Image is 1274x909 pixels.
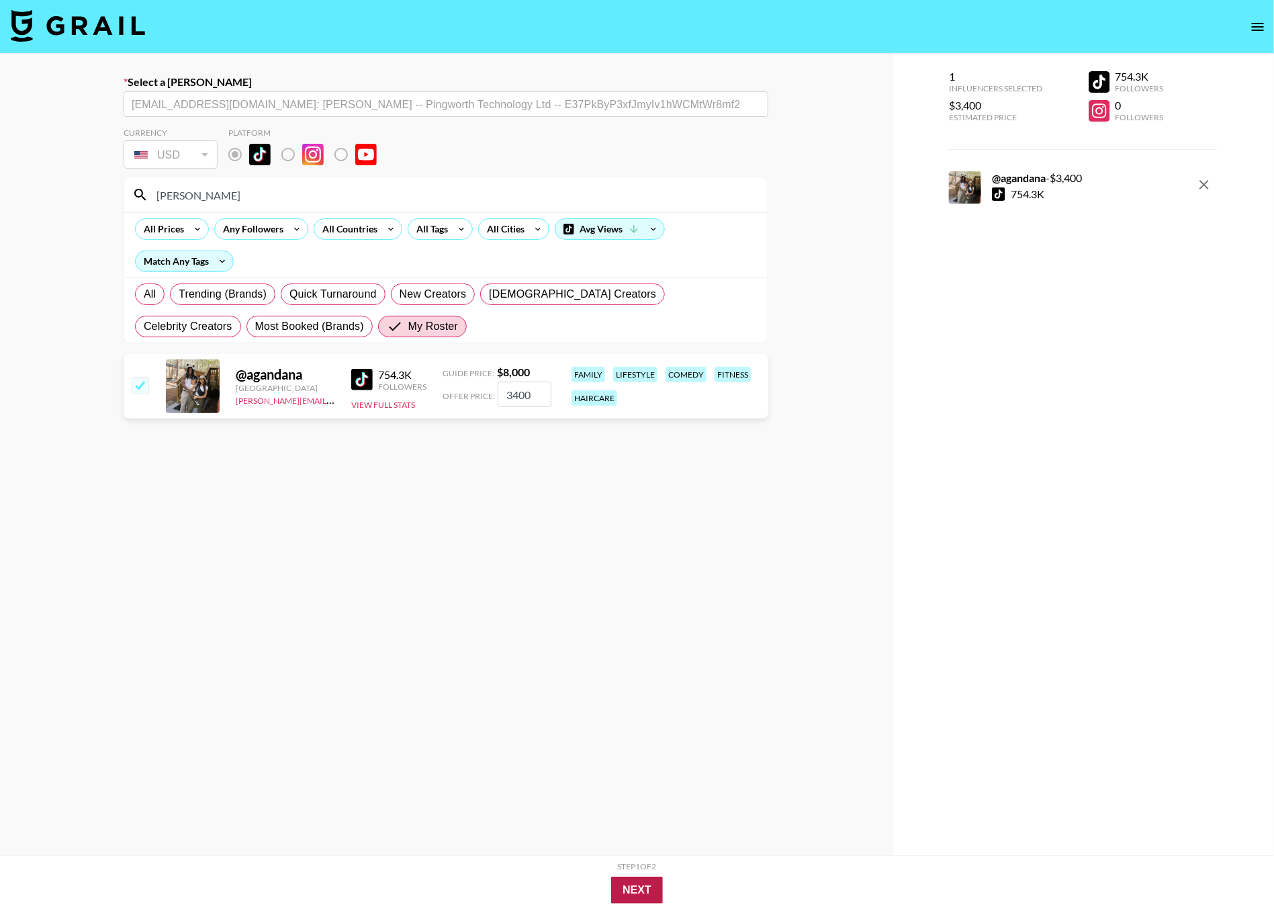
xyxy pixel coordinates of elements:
[497,365,530,378] strong: $ 8,000
[611,877,663,904] button: Next
[1116,83,1164,93] div: Followers
[1116,112,1164,122] div: Followers
[400,286,467,302] span: New Creators
[489,286,656,302] span: [DEMOGRAPHIC_DATA] Creators
[144,318,232,335] span: Celebrity Creators
[236,393,435,406] a: [PERSON_NAME][EMAIL_ADDRESS][DOMAIN_NAME]
[148,184,760,206] input: Search by User Name
[124,128,218,138] div: Currency
[1244,13,1271,40] button: open drawer
[613,367,657,382] div: lifestyle
[215,219,286,239] div: Any Followers
[228,128,388,138] div: Platform
[236,383,335,393] div: [GEOGRAPHIC_DATA]
[443,391,495,401] span: Offer Price:
[479,219,527,239] div: All Cities
[1191,171,1218,198] button: remove
[1011,187,1044,201] div: 754.3K
[1116,99,1164,112] div: 0
[136,251,233,271] div: Match Any Tags
[443,368,494,378] span: Guide Price:
[666,367,707,382] div: comedy
[992,171,1082,185] div: - $ 3,400
[572,367,605,382] div: family
[572,390,617,406] div: haircare
[302,144,324,165] img: Instagram
[351,369,373,390] img: TikTok
[555,219,664,239] div: Avg Views
[179,286,267,302] span: Trending (Brands)
[498,382,551,407] input: 8,000
[136,219,187,239] div: All Prices
[351,400,415,410] button: View Full Stats
[228,140,388,169] div: Remove selected talent to change platforms
[378,368,426,382] div: 754.3K
[408,318,458,335] span: My Roster
[11,9,145,42] img: Grail Talent
[949,112,1042,122] div: Estimated Price
[1116,70,1164,83] div: 754.3K
[715,367,751,382] div: fitness
[949,70,1042,83] div: 1
[618,861,657,871] div: Step 1 of 2
[236,366,335,383] div: @ agandana
[992,171,1046,184] strong: @ agandana
[124,138,218,171] div: Remove selected talent to change your currency
[949,99,1042,112] div: $3,400
[249,144,271,165] img: TikTok
[378,382,426,392] div: Followers
[289,286,377,302] span: Quick Turnaround
[408,219,451,239] div: All Tags
[255,318,364,335] span: Most Booked (Brands)
[314,219,380,239] div: All Countries
[355,144,377,165] img: YouTube
[949,83,1042,93] div: Influencers Selected
[144,286,156,302] span: All
[124,75,768,89] label: Select a [PERSON_NAME]
[126,143,215,167] div: USD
